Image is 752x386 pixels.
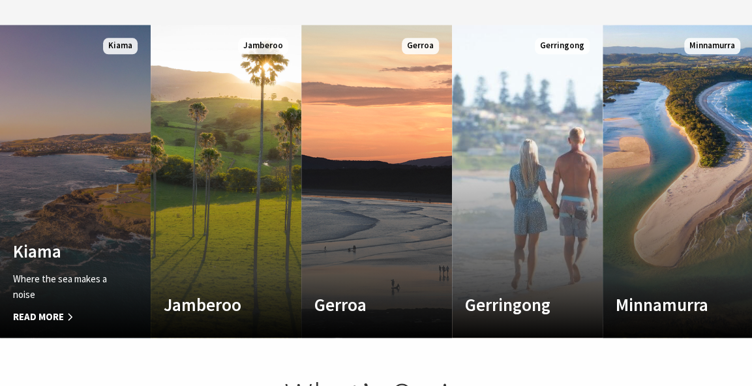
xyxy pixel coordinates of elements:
span: Gerringong [535,38,590,54]
h4: Gerroa [314,294,416,315]
h4: Kiama [13,241,115,261]
h4: Jamberoo [164,294,265,315]
a: Custom Image Used Gerroa Gerroa [301,25,452,338]
a: Custom Image Used Gerringong Gerringong [452,25,603,338]
a: Custom Image Used Jamberoo Jamberoo [151,25,301,338]
span: Read More [13,309,115,325]
p: Where the sea makes a noise [13,271,115,303]
h4: Minnamurra [616,294,717,315]
h4: Gerringong [465,294,567,315]
span: Kiama [103,38,138,54]
span: Jamberoo [238,38,288,54]
span: Gerroa [402,38,439,54]
span: Minnamurra [684,38,740,54]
